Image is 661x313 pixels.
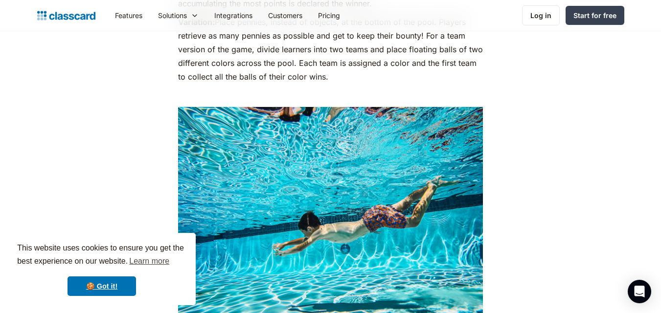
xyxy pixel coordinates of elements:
div: cookieconsent [8,233,196,305]
p: Place pennies, instead of objects, at the bottom of the pool. Players retrieve as many pennies as... [178,15,483,83]
a: home [37,9,95,22]
div: Start for free [573,10,616,21]
a: learn more about cookies [128,254,171,269]
a: dismiss cookie message [68,276,136,296]
div: Solutions [150,4,206,26]
div: Solutions [158,10,187,21]
span: This website uses cookies to ensure you get the best experience on our website. [17,242,186,269]
a: Pricing [310,4,348,26]
p: ‍ [178,88,483,102]
a: Features [107,4,150,26]
a: Integrations [206,4,260,26]
a: Log in [522,5,560,25]
a: Start for free [566,6,624,25]
div: Log in [530,10,551,21]
div: Open Intercom Messenger [628,280,651,303]
a: Customers [260,4,310,26]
